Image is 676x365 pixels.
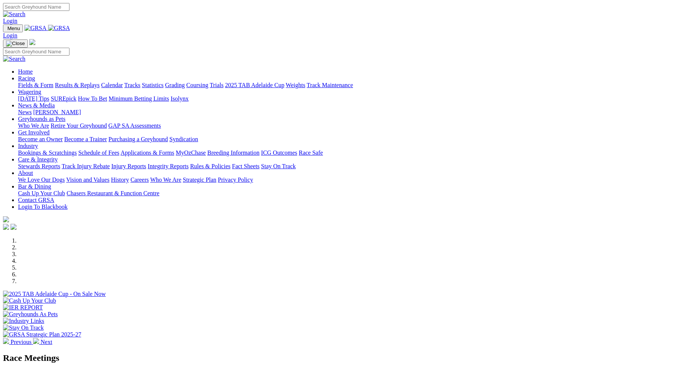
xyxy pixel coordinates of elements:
div: About [18,176,673,183]
a: Fields & Form [18,82,53,88]
img: logo-grsa-white.png [29,39,35,45]
a: Purchasing a Greyhound [109,136,168,142]
a: Minimum Betting Limits [109,95,169,102]
a: Stay On Track [261,163,296,169]
a: Become an Owner [18,136,63,142]
a: Race Safe [299,149,323,156]
a: Cash Up Your Club [18,190,65,196]
a: Become a Trainer [64,136,107,142]
a: Privacy Policy [218,176,253,183]
img: Industry Links [3,318,44,324]
a: Racing [18,75,35,81]
input: Search [3,3,69,11]
img: Search [3,56,26,62]
img: facebook.svg [3,224,9,230]
button: Toggle navigation [3,39,28,48]
img: Search [3,11,26,18]
a: News [18,109,32,115]
img: chevron-right-pager-white.svg [33,338,39,344]
a: Strategic Plan [183,176,216,183]
span: Next [41,339,52,345]
a: Bookings & Scratchings [18,149,77,156]
a: About [18,170,33,176]
img: Close [6,41,25,47]
a: News & Media [18,102,55,109]
a: Grading [165,82,185,88]
img: chevron-left-pager-white.svg [3,338,9,344]
a: Stewards Reports [18,163,60,169]
a: History [111,176,129,183]
a: [DATE] Tips [18,95,49,102]
a: Fact Sheets [232,163,260,169]
a: We Love Our Dogs [18,176,65,183]
img: GRSA [48,25,70,32]
button: Toggle navigation [3,24,23,32]
a: Trials [210,82,223,88]
a: Previous [3,339,33,345]
a: Login To Blackbook [18,204,68,210]
a: Rules & Policies [190,163,231,169]
div: Racing [18,82,673,89]
div: Industry [18,149,673,156]
img: IER REPORT [3,304,43,311]
div: Greyhounds as Pets [18,122,673,129]
a: Login [3,32,17,39]
a: How To Bet [78,95,107,102]
span: Menu [8,26,20,31]
a: [PERSON_NAME] [33,109,81,115]
a: Isolynx [171,95,189,102]
a: Breeding Information [207,149,260,156]
a: Vision and Values [66,176,109,183]
a: MyOzChase [176,149,206,156]
div: Care & Integrity [18,163,673,170]
a: Greyhounds as Pets [18,116,65,122]
a: Who We Are [150,176,181,183]
a: Login [3,18,17,24]
a: Applications & Forms [121,149,174,156]
div: Bar & Dining [18,190,673,197]
a: Track Maintenance [307,82,353,88]
a: Retire Your Greyhound [51,122,107,129]
a: Tracks [124,82,140,88]
h2: Race Meetings [3,353,673,363]
a: Calendar [101,82,123,88]
a: Integrity Reports [148,163,189,169]
img: GRSA [24,25,47,32]
a: Syndication [169,136,198,142]
a: ICG Outcomes [261,149,297,156]
a: Home [18,68,33,75]
div: Get Involved [18,136,673,143]
img: Cash Up Your Club [3,297,56,304]
a: Statistics [142,82,164,88]
a: Results & Replays [55,82,100,88]
img: Stay On Track [3,324,44,331]
a: SUREpick [51,95,76,102]
img: Greyhounds As Pets [3,311,58,318]
a: Who We Are [18,122,49,129]
a: GAP SA Assessments [109,122,161,129]
a: Wagering [18,89,41,95]
a: Bar & Dining [18,183,51,190]
img: 2025 TAB Adelaide Cup - On Sale Now [3,291,106,297]
span: Previous [11,339,32,345]
a: Injury Reports [111,163,146,169]
img: logo-grsa-white.png [3,216,9,222]
div: Wagering [18,95,673,102]
a: Contact GRSA [18,197,54,203]
a: Weights [286,82,305,88]
a: Schedule of Fees [78,149,119,156]
img: GRSA Strategic Plan 2025-27 [3,331,81,338]
div: News & Media [18,109,673,116]
a: 2025 TAB Adelaide Cup [225,82,284,88]
a: Next [33,339,52,345]
input: Search [3,48,69,56]
a: Industry [18,143,38,149]
a: Coursing [186,82,208,88]
a: Careers [130,176,149,183]
a: Chasers Restaurant & Function Centre [66,190,159,196]
a: Get Involved [18,129,50,136]
a: Track Injury Rebate [62,163,110,169]
a: Care & Integrity [18,156,58,163]
img: twitter.svg [11,224,17,230]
